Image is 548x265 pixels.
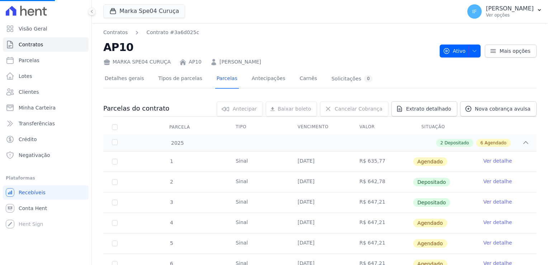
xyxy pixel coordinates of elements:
[250,70,287,89] a: Antecipações
[146,29,199,36] a: Contrato #3a6d025c
[413,219,447,227] span: Agendado
[169,199,173,205] span: 3
[112,200,118,205] input: Só é possível selecionar pagamentos em aberto
[351,213,413,233] td: R$ 647,21
[3,37,89,52] a: Contratos
[169,220,173,226] span: 4
[440,45,481,57] button: Ativo
[289,172,351,192] td: [DATE]
[351,233,413,254] td: R$ 647,21
[413,120,475,135] th: Situação
[3,101,89,115] a: Minha Carteira
[330,70,374,89] a: Solicitações0
[483,239,512,246] a: Ver detalhe
[472,9,477,14] span: IF
[19,104,56,111] span: Minha Carteira
[19,88,39,96] span: Clientes
[289,120,351,135] th: Vencimento
[169,240,173,246] span: 5
[481,140,483,146] span: 6
[103,70,146,89] a: Detalhes gerais
[6,174,86,182] div: Plataformas
[227,152,289,172] td: Sinal
[189,58,202,66] a: AP10
[103,39,434,55] h2: AP10
[19,41,43,48] span: Contratos
[483,198,512,205] a: Ver detalhe
[413,198,450,207] span: Depositado
[219,58,261,66] a: [PERSON_NAME]
[444,140,469,146] span: Depositado
[112,179,118,185] input: Só é possível selecionar pagamentos em aberto
[485,140,506,146] span: Agendado
[413,178,450,186] span: Depositado
[227,213,289,233] td: Sinal
[483,219,512,226] a: Ver detalhe
[3,185,89,200] a: Recebíveis
[227,172,289,192] td: Sinal
[227,120,289,135] th: Tipo
[3,85,89,99] a: Clientes
[331,75,373,82] div: Solicitações
[112,220,118,226] input: default
[3,132,89,147] a: Crédito
[103,4,185,18] button: Marka Spe04 Curuça
[19,25,47,32] span: Visão Geral
[351,172,413,192] td: R$ 642,78
[103,29,128,36] a: Contratos
[19,205,47,212] span: Conta Hent
[351,192,413,213] td: R$ 647,21
[3,53,89,68] a: Parcelas
[483,157,512,164] a: Ver detalhe
[413,239,447,248] span: Agendado
[169,179,173,185] span: 2
[3,116,89,131] a: Transferências
[413,157,447,166] span: Agendado
[19,120,55,127] span: Transferências
[462,1,548,22] button: IF [PERSON_NAME] Ver opções
[215,70,239,89] a: Parcelas
[486,5,534,12] p: [PERSON_NAME]
[3,69,89,83] a: Lotes
[500,47,530,55] span: Mais opções
[289,233,351,254] td: [DATE]
[19,73,32,80] span: Lotes
[483,178,512,185] a: Ver detalhe
[460,101,537,116] a: Nova cobrança avulsa
[112,159,118,164] input: default
[3,22,89,36] a: Visão Geral
[351,152,413,172] td: R$ 635,77
[486,12,534,18] p: Ver opções
[443,45,466,57] span: Ativo
[289,213,351,233] td: [DATE]
[169,158,173,164] span: 1
[103,29,199,36] nav: Breadcrumb
[289,192,351,213] td: [DATE]
[103,104,169,113] h3: Parcelas do contrato
[3,148,89,162] a: Negativação
[19,57,39,64] span: Parcelas
[298,70,318,89] a: Carnês
[289,152,351,172] td: [DATE]
[475,105,530,112] span: Nova cobrança avulsa
[161,120,199,134] div: Parcela
[103,58,171,66] div: MARKA SPE04 CURUÇA
[485,45,537,57] a: Mais opções
[112,241,118,246] input: default
[406,105,451,112] span: Extrato detalhado
[364,75,373,82] div: 0
[440,140,443,146] span: 2
[19,152,50,159] span: Negativação
[227,233,289,254] td: Sinal
[391,101,457,116] a: Extrato detalhado
[103,29,434,36] nav: Breadcrumb
[157,70,204,89] a: Tipos de parcelas
[19,136,37,143] span: Crédito
[19,189,46,196] span: Recebíveis
[227,192,289,213] td: Sinal
[3,201,89,215] a: Conta Hent
[351,120,413,135] th: Valor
